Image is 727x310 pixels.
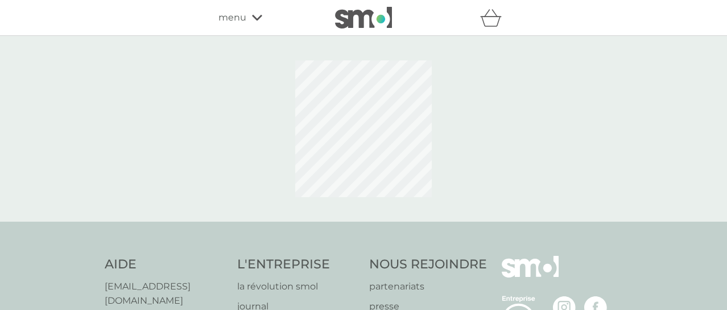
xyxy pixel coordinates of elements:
[502,256,559,295] img: smol
[369,256,487,274] h4: NOUS REJOINDRE
[105,279,226,308] a: [EMAIL_ADDRESS][DOMAIN_NAME]
[237,256,358,274] h4: L'ENTREPRISE
[218,10,246,25] span: menu
[237,279,358,294] a: la révolution smol
[480,6,509,29] div: panier
[369,279,487,294] a: partenariats
[105,256,226,274] h4: AIDE
[335,7,392,28] img: smol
